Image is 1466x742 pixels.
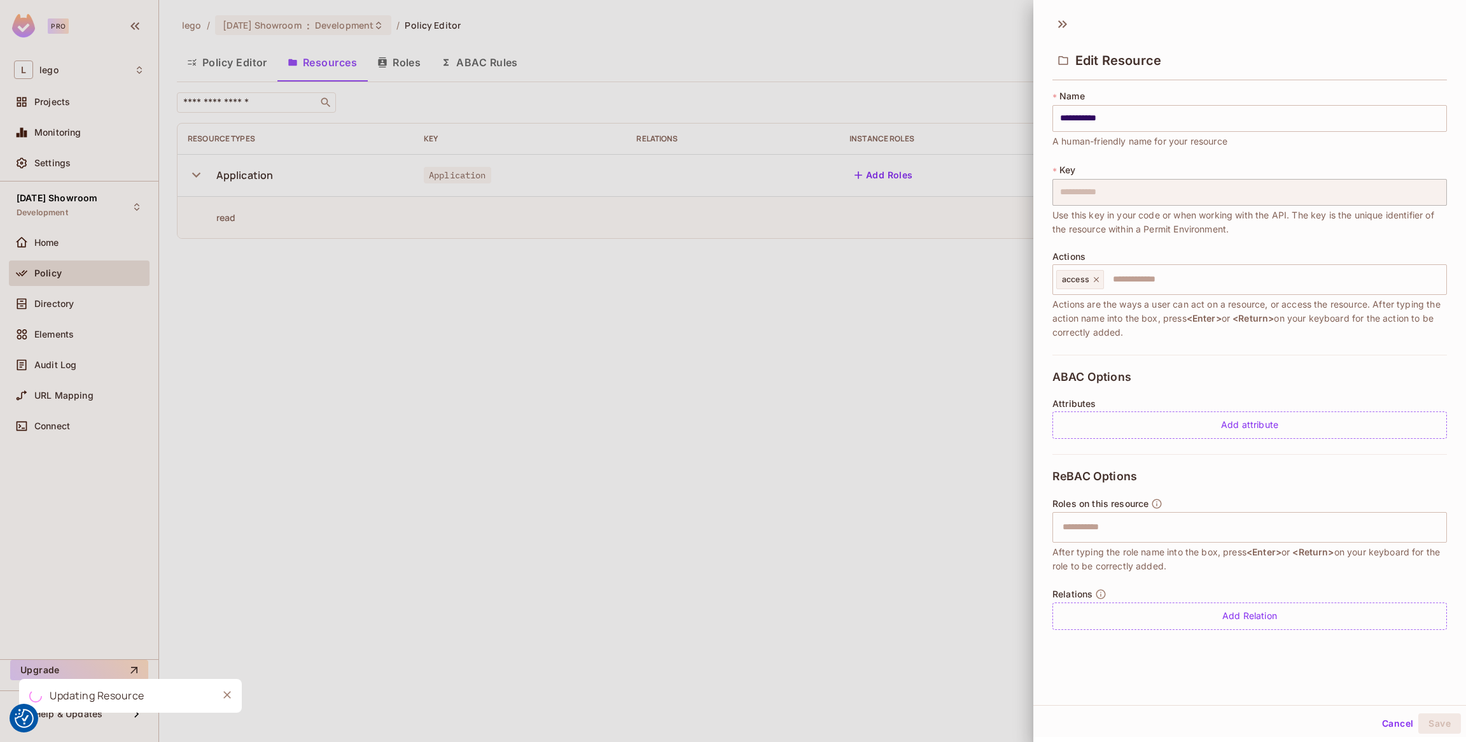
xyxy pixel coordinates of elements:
span: ABAC Options [1052,371,1131,383]
button: Cancel [1377,713,1418,734]
span: A human-friendly name for your resource [1052,134,1227,148]
button: Close [218,685,237,704]
div: Add attribute [1052,411,1447,439]
span: <Return> [1292,546,1334,557]
span: Relations [1052,589,1093,599]
span: Name [1059,91,1085,101]
span: Use this key in your code or when working with the API. The key is the unique identifier of the r... [1052,208,1447,236]
span: Actions [1052,252,1086,262]
span: ReBAC Options [1052,470,1137,483]
span: Actions are the ways a user can act on a resource, or access the resource. After typing the actio... [1052,297,1447,339]
span: Edit Resource [1075,53,1161,68]
div: Add Relation [1052,603,1447,630]
span: <Enter> [1187,313,1222,324]
img: Revisit consent button [15,709,34,728]
span: Key [1059,165,1075,175]
span: Roles on this resource [1052,499,1148,509]
span: <Return> [1232,313,1274,324]
span: <Enter> [1246,546,1281,557]
span: access [1062,275,1089,285]
div: access [1056,270,1104,289]
button: Consent Preferences [15,709,34,728]
span: After typing the role name into the box, press or on your keyboard for the role to be correctly a... [1052,545,1447,573]
button: Save [1418,713,1461,734]
div: Updating Resource [50,688,144,704]
span: Attributes [1052,399,1096,409]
